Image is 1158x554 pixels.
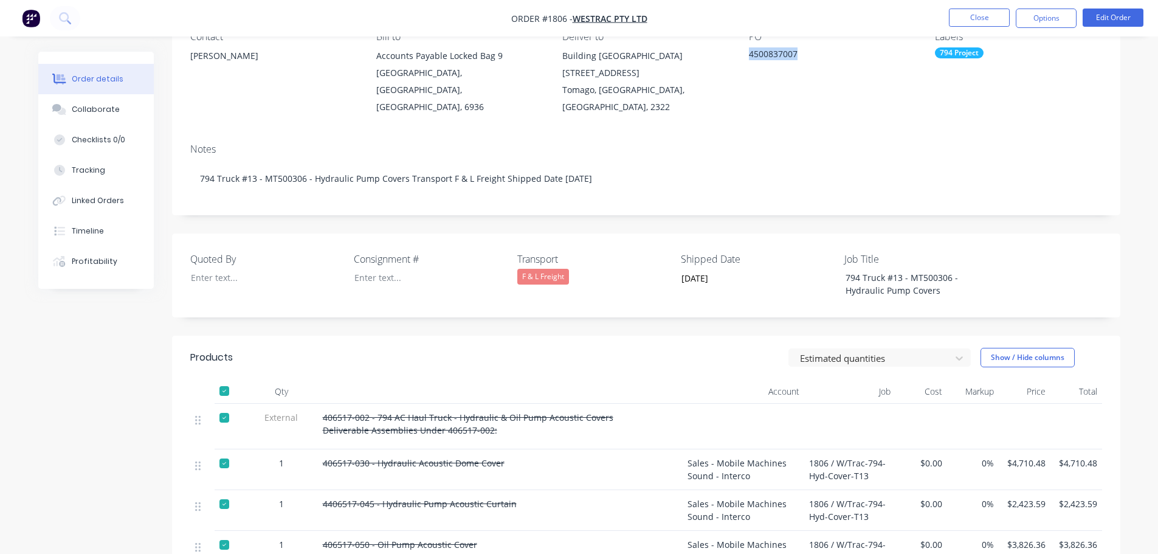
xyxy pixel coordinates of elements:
span: $2,423.59 [1055,497,1097,510]
div: 4500837007 [749,47,901,64]
input: Enter date [673,269,824,288]
span: $3,826.36 [1055,538,1097,551]
div: Accounts Payable Locked Bag 9[GEOGRAPHIC_DATA], [GEOGRAPHIC_DATA], [GEOGRAPHIC_DATA], 6936 [376,47,543,116]
div: Sales - Mobile Machines Sound - Interco [683,490,804,531]
div: Markup [947,379,999,404]
span: 1 [279,497,284,510]
span: 4406517-045 - Hydraulic Pump Acoustic Curtain [323,498,517,510]
label: Shipped Date [681,252,833,266]
button: Show / Hide columns [981,348,1075,367]
div: [PERSON_NAME] [190,47,357,86]
div: [PERSON_NAME] [190,47,357,64]
div: Tracking [72,165,105,176]
button: Close [949,9,1010,27]
span: 0% [952,538,994,551]
span: $0.00 [900,497,942,510]
div: 794 Truck #13 - MT500306 - Hydraulic Pump Covers [836,269,988,299]
span: $3,826.36 [1004,538,1046,551]
label: Quoted By [190,252,342,266]
img: Factory [22,9,40,27]
div: Deliver to [562,31,729,43]
div: Order details [72,74,123,85]
div: Qty [245,379,318,404]
div: [GEOGRAPHIC_DATA], [GEOGRAPHIC_DATA], [GEOGRAPHIC_DATA], 6936 [376,64,543,116]
button: Linked Orders [38,185,154,216]
label: Transport [517,252,669,266]
div: PO [749,31,915,43]
div: Labels [935,31,1101,43]
div: Notes [190,144,1102,155]
span: 0% [952,457,994,469]
div: Job [804,379,895,404]
button: Checklists 0/0 [38,125,154,155]
div: Checklists 0/0 [72,134,125,145]
div: Sales - Mobile Machines Sound - Interco [683,449,804,490]
div: Tomago, [GEOGRAPHIC_DATA], [GEOGRAPHIC_DATA], 2322 [562,81,729,116]
div: F & L Freight [517,269,569,285]
button: Timeline [38,216,154,246]
div: Bill to [376,31,543,43]
label: Job Title [844,252,996,266]
a: WesTrac Pty Ltd [573,13,647,24]
label: Consignment # [354,252,506,266]
div: Linked Orders [72,195,124,206]
div: Account [683,379,804,404]
button: Order details [38,64,154,94]
button: Profitability [38,246,154,277]
div: 794 Project [935,47,984,58]
div: Products [190,350,233,365]
span: $0.00 [900,538,942,551]
span: Order #1806 - [511,13,573,24]
span: $4,710.48 [1055,457,1097,469]
div: 1806 / W/Trac-794-Hyd-Cover-T13 [804,490,895,531]
div: Timeline [72,226,104,237]
span: 0% [952,497,994,510]
button: Collaborate [38,94,154,125]
div: 1806 / W/Trac-794-Hyd-Cover-T13 [804,449,895,490]
span: $4,710.48 [1004,457,1046,469]
div: Total [1050,379,1102,404]
button: Tracking [38,155,154,185]
div: Price [999,379,1050,404]
div: Accounts Payable Locked Bag 9 [376,47,543,64]
span: $2,423.59 [1004,497,1046,510]
div: Building [GEOGRAPHIC_DATA][STREET_ADDRESS]Tomago, [GEOGRAPHIC_DATA], [GEOGRAPHIC_DATA], 2322 [562,47,729,116]
div: 794 Truck #13 - MT500306 - Hydraulic Pump Covers Transport F & L Freight Shipped Date [DATE] [190,160,1102,197]
span: 406517-030 - Hydraulic Acoustic Dome Cover [323,457,505,469]
span: 1 [279,538,284,551]
button: Options [1016,9,1077,28]
div: Building [GEOGRAPHIC_DATA][STREET_ADDRESS] [562,47,729,81]
div: Contact [190,31,357,43]
span: External [250,411,313,424]
span: 406517-002 - 794 AC Haul Truck - Hydraulic & Oil Pump Acoustic Covers Deliverable Assemblies Unde... [323,412,613,436]
span: $0.00 [900,457,942,469]
span: 1 [279,457,284,469]
div: Cost [895,379,947,404]
div: Profitability [72,256,117,267]
button: Edit Order [1083,9,1143,27]
span: 406517-050 - Oil Pump Acoustic Cover [323,539,477,550]
div: Collaborate [72,104,120,115]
